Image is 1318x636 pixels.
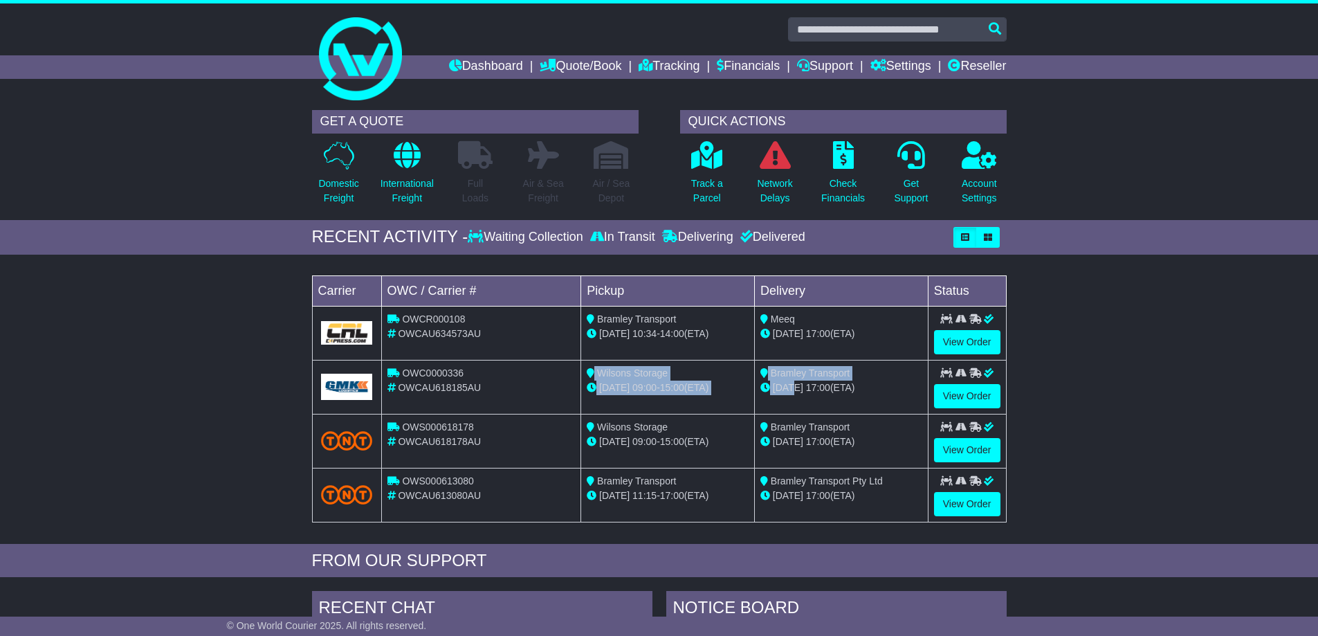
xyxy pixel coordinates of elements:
[760,489,922,503] div: (ETA)
[806,382,830,393] span: 17:00
[540,55,621,79] a: Quote/Book
[587,489,749,503] div: - (ETA)
[599,328,630,339] span: [DATE]
[632,436,657,447] span: 09:00
[318,176,358,206] p: Domestic Freight
[402,421,474,433] span: OWS000618178
[659,230,737,245] div: Delivering
[312,591,652,628] div: RECENT CHAT
[593,176,630,206] p: Air / Sea Depot
[599,490,630,501] span: [DATE]
[312,275,381,306] td: Carrier
[666,591,1007,628] div: NOTICE BOARD
[806,328,830,339] span: 17:00
[893,140,928,213] a: GetSupport
[928,275,1006,306] td: Status
[660,436,684,447] span: 15:00
[660,328,684,339] span: 14:00
[597,367,668,379] span: Wilsons Storage
[312,551,1007,571] div: FROM OUR SUPPORT
[760,381,922,395] div: (ETA)
[894,176,928,206] p: Get Support
[757,176,792,206] p: Network Delays
[680,110,1007,134] div: QUICK ACTIONS
[660,490,684,501] span: 17:00
[381,275,581,306] td: OWC / Carrier #
[318,140,359,213] a: DomesticFreight
[756,140,793,213] a: NetworkDelays
[468,230,586,245] div: Waiting Collection
[870,55,931,79] a: Settings
[771,421,850,433] span: Bramley Transport
[381,176,434,206] p: International Freight
[581,275,755,306] td: Pickup
[587,381,749,395] div: - (ETA)
[771,314,795,325] span: Meeq
[773,490,803,501] span: [DATE]
[597,475,676,487] span: Bramley Transport
[402,314,465,325] span: OWCR000108
[660,382,684,393] span: 15:00
[321,374,373,399] img: GetCarrierServiceLogo
[771,367,850,379] span: Bramley Transport
[771,475,883,487] span: Bramley Transport Pty Ltd
[398,490,481,501] span: OWCAU613080AU
[523,176,564,206] p: Air & Sea Freight
[321,431,373,450] img: TNT_Domestic.png
[632,328,657,339] span: 10:34
[806,490,830,501] span: 17:00
[821,140,866,213] a: CheckFinancials
[402,367,464,379] span: OWC0000336
[797,55,853,79] a: Support
[934,384,1000,408] a: View Order
[639,55,699,79] a: Tracking
[691,176,723,206] p: Track a Parcel
[760,327,922,341] div: (ETA)
[934,330,1000,354] a: View Order
[587,230,659,245] div: In Transit
[599,382,630,393] span: [DATE]
[773,436,803,447] span: [DATE]
[398,382,481,393] span: OWCAU618185AU
[402,475,474,487] span: OWS000613080
[312,227,468,247] div: RECENT ACTIVITY -
[717,55,780,79] a: Financials
[760,435,922,449] div: (ETA)
[806,436,830,447] span: 17:00
[773,382,803,393] span: [DATE]
[398,328,481,339] span: OWCAU634573AU
[737,230,805,245] div: Delivered
[587,435,749,449] div: - (ETA)
[398,436,481,447] span: OWCAU618178AU
[934,438,1000,462] a: View Order
[321,485,373,504] img: TNT_Domestic.png
[321,321,373,345] img: GetCarrierServiceLogo
[773,328,803,339] span: [DATE]
[754,275,928,306] td: Delivery
[458,176,493,206] p: Full Loads
[961,140,998,213] a: AccountSettings
[312,110,639,134] div: GET A QUOTE
[632,382,657,393] span: 09:00
[227,620,427,631] span: © One World Courier 2025. All rights reserved.
[962,176,997,206] p: Account Settings
[934,492,1000,516] a: View Order
[587,327,749,341] div: - (ETA)
[380,140,434,213] a: InternationalFreight
[690,140,724,213] a: Track aParcel
[449,55,523,79] a: Dashboard
[599,436,630,447] span: [DATE]
[632,490,657,501] span: 11:15
[948,55,1006,79] a: Reseller
[597,314,676,325] span: Bramley Transport
[821,176,865,206] p: Check Financials
[597,421,668,433] span: Wilsons Storage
